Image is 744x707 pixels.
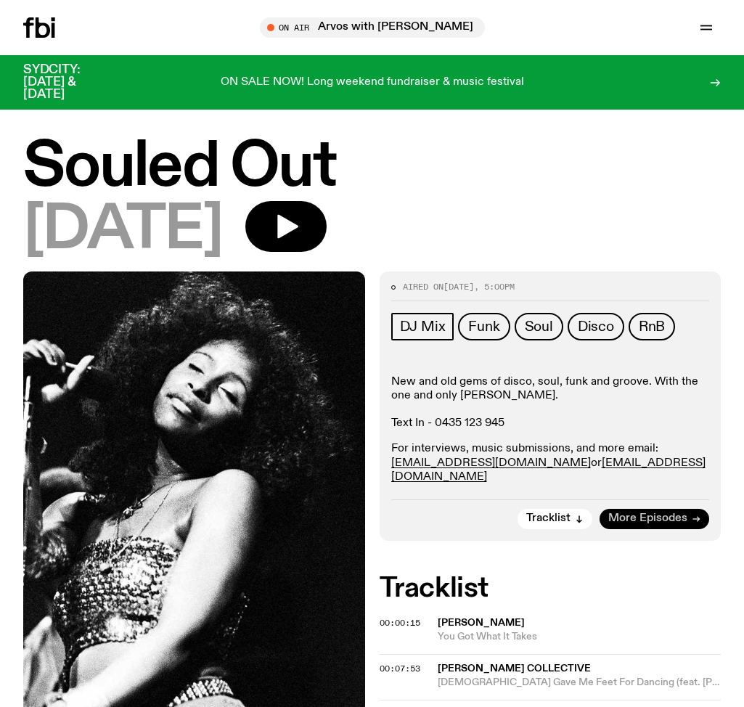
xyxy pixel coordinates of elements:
[23,138,721,197] h1: Souled Out
[474,281,515,293] span: , 5:00pm
[458,313,510,340] a: Funk
[438,630,721,644] span: You Got What It Takes
[23,201,222,260] span: [DATE]
[391,442,710,484] p: For interviews, music submissions, and more email: or
[380,663,420,674] span: 00:07:53
[639,319,665,335] span: RnB
[391,313,454,340] a: DJ Mix
[400,319,446,335] span: DJ Mix
[468,319,499,335] span: Funk
[578,319,614,335] span: Disco
[608,513,687,524] span: More Episodes
[23,64,116,101] h3: SYDCITY: [DATE] & [DATE]
[438,663,591,674] span: [PERSON_NAME] Collective
[380,576,721,602] h2: Tracklist
[518,509,592,529] button: Tracklist
[443,281,474,293] span: [DATE]
[260,17,485,38] button: On AirArvos with [PERSON_NAME]
[526,513,571,524] span: Tracklist
[380,665,420,673] button: 00:07:53
[525,319,553,335] span: Soul
[380,619,420,627] button: 00:00:15
[515,313,563,340] a: Soul
[380,617,420,629] span: 00:00:15
[629,313,675,340] a: RnB
[600,509,709,529] a: More Episodes
[391,375,710,431] p: New and old gems of disco, soul, funk and groove. With the one and only [PERSON_NAME]. Text In - ...
[568,313,624,340] a: Disco
[403,281,443,293] span: Aired on
[438,676,721,690] span: [DEMOGRAPHIC_DATA] Gave Me Feet For Dancing (feat. [PERSON_NAME])
[391,457,591,469] a: [EMAIL_ADDRESS][DOMAIN_NAME]
[438,618,525,628] span: [PERSON_NAME]
[221,76,524,89] p: ON SALE NOW! Long weekend fundraiser & music festival
[391,457,706,483] a: [EMAIL_ADDRESS][DOMAIN_NAME]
